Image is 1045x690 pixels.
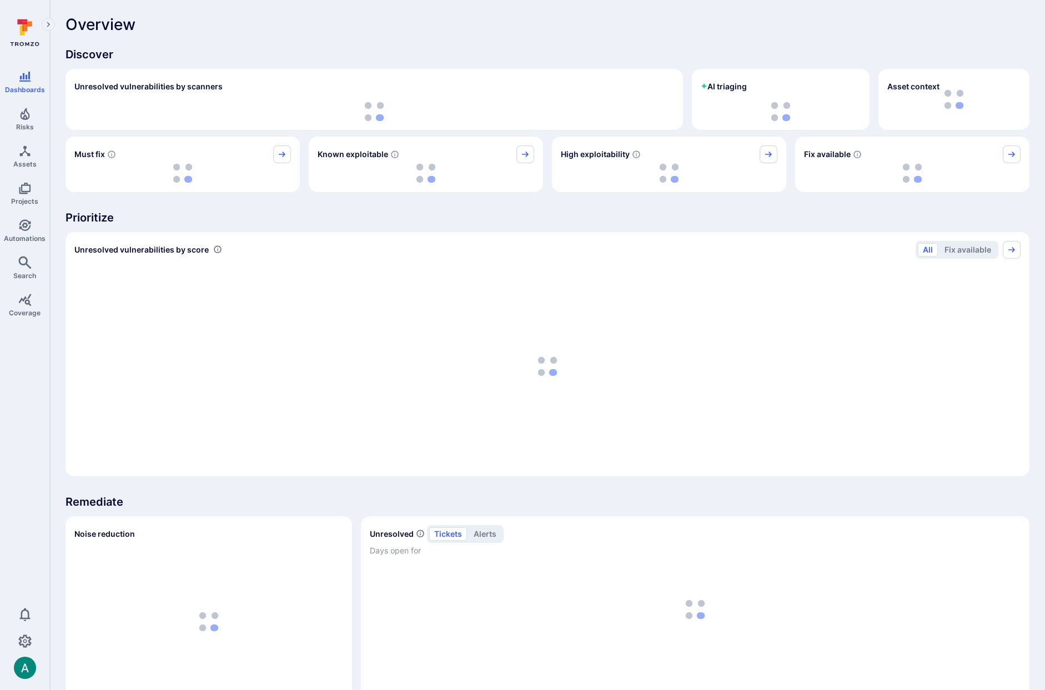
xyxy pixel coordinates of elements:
[887,81,940,92] span: Asset context
[561,149,630,160] span: High exploitability
[9,309,41,317] span: Coverage
[13,160,37,168] span: Assets
[13,271,36,280] span: Search
[390,150,399,159] svg: Confirmed exploitable by KEV
[429,527,467,541] button: tickets
[74,265,1021,467] div: loading spinner
[66,137,300,192] div: Must fix
[199,612,218,631] img: Loading...
[74,81,223,92] h2: Unresolved vulnerabilities by scanners
[66,494,1029,510] span: Remediate
[771,102,790,121] img: Loading...
[416,528,425,540] span: Number of unresolved items by priority and days open
[918,243,938,256] button: All
[44,20,52,29] i: Expand navigation menu
[370,528,414,540] h2: Unresolved
[318,149,388,160] span: Known exploitable
[74,149,105,160] span: Must fix
[74,163,291,183] div: loading spinner
[5,85,45,94] span: Dashboards
[370,545,1021,556] span: Days open for
[701,102,861,121] div: loading spinner
[660,164,679,183] img: Loading...
[903,164,922,183] img: Loading...
[940,243,996,256] button: Fix available
[14,657,36,679] img: ACg8ocLSa5mPYBaXNx3eFu_EmspyJX0laNWN7cXOFirfQ7srZveEpg=s96-c
[11,197,38,205] span: Projects
[804,163,1021,183] div: loading spinner
[804,149,851,160] span: Fix available
[107,150,116,159] svg: Risk score >=40 , missed SLA
[538,357,557,376] img: Loading...
[66,47,1029,62] span: Discover
[74,529,135,538] span: Noise reduction
[66,210,1029,225] span: Prioritize
[66,16,135,33] span: Overview
[16,123,34,131] span: Risks
[309,137,543,192] div: Known exploitable
[552,137,786,192] div: High exploitability
[561,163,777,183] div: loading spinner
[795,137,1029,192] div: Fix available
[318,163,534,183] div: loading spinner
[173,164,192,183] img: Loading...
[416,164,435,183] img: Loading...
[42,18,55,31] button: Expand navigation menu
[213,244,222,255] div: Number of vulnerabilities in status 'Open' 'Triaged' and 'In process' grouped by score
[365,102,384,121] img: Loading...
[4,234,46,243] span: Automations
[74,102,674,121] div: loading spinner
[74,244,209,255] span: Unresolved vulnerabilities by score
[14,657,36,679] div: Arjan Dehar
[701,81,747,92] h2: AI triaging
[632,150,641,159] svg: EPSS score ≥ 0.7
[853,150,862,159] svg: Vulnerabilities with fix available
[469,527,501,541] button: alerts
